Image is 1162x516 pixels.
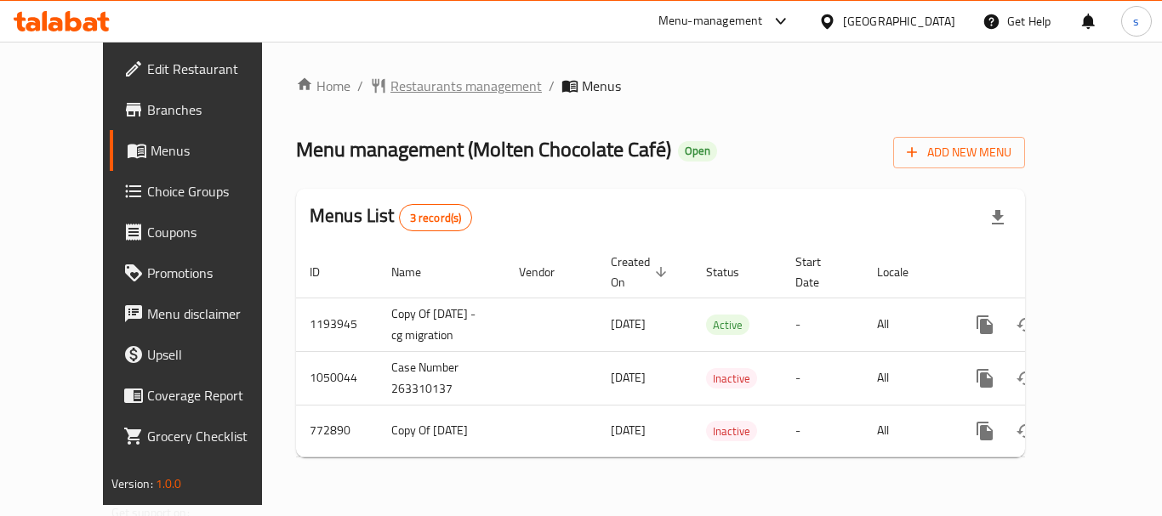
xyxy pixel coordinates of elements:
a: Coupons [110,212,297,252]
button: Change Status [1005,358,1046,399]
span: Grocery Checklist [147,426,283,446]
a: Menu disclaimer [110,293,297,334]
th: Actions [951,247,1142,298]
a: Menus [110,130,297,171]
span: Menus [151,140,283,161]
span: 1.0.0 [156,473,182,495]
a: Restaurants management [370,76,542,96]
li: / [357,76,363,96]
span: Active [706,315,749,335]
button: more [965,358,1005,399]
a: Promotions [110,252,297,293]
span: Inactive [706,422,757,441]
span: Menu management ( Molten Chocolate Café ) [296,130,671,168]
a: Coverage Report [110,375,297,416]
button: Change Status [1005,411,1046,451]
td: 1193945 [296,298,378,351]
div: Total records count [399,204,473,231]
span: Locale [877,262,931,282]
span: Restaurants management [390,76,542,96]
span: [DATE] [611,419,646,441]
span: Name [391,262,443,282]
a: Grocery Checklist [110,416,297,456]
span: Choice Groups [147,181,283,201]
a: Edit Restaurant [110,48,297,89]
span: Menu disclaimer [147,303,283,324]
span: Branches [147,99,283,120]
span: Status [706,262,761,282]
span: Start Date [795,252,843,292]
td: - [782,405,863,456]
td: - [782,351,863,405]
span: 3 record(s) [400,210,472,226]
span: Open [678,144,717,158]
nav: breadcrumb [296,76,1025,96]
div: Menu-management [658,11,763,31]
td: 772890 [296,405,378,456]
span: Promotions [147,263,283,283]
a: Choice Groups [110,171,297,212]
td: 1050044 [296,351,378,405]
div: Inactive [706,421,757,441]
td: All [863,405,951,456]
span: Inactive [706,369,757,388]
a: Upsell [110,334,297,375]
a: Branches [110,89,297,130]
span: Coupons [147,222,283,242]
span: ID [310,262,342,282]
span: Vendor [519,262,577,282]
div: Inactive [706,368,757,388]
h2: Menus List [310,203,472,231]
td: Copy Of [DATE] -cg migration [378,298,505,351]
span: Created On [611,252,672,292]
span: [DATE] [611,313,646,335]
div: Export file [977,197,1018,238]
span: [DATE] [611,366,646,388]
span: s [1133,12,1139,31]
span: Version: [111,473,153,495]
td: - [782,298,863,351]
div: [GEOGRAPHIC_DATA] [843,12,955,31]
span: Edit Restaurant [147,59,283,79]
td: All [863,351,951,405]
span: Menus [582,76,621,96]
td: Case Number 263310137 [378,351,505,405]
span: Upsell [147,344,283,365]
td: All [863,298,951,351]
a: Home [296,76,350,96]
div: Open [678,141,717,162]
span: Coverage Report [147,385,283,405]
button: Add New Menu [893,137,1025,168]
table: enhanced table [296,247,1142,457]
button: more [965,304,1005,345]
button: more [965,411,1005,451]
td: Copy Of [DATE] [378,405,505,456]
li: / [549,76,555,96]
span: Add New Menu [907,142,1011,163]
